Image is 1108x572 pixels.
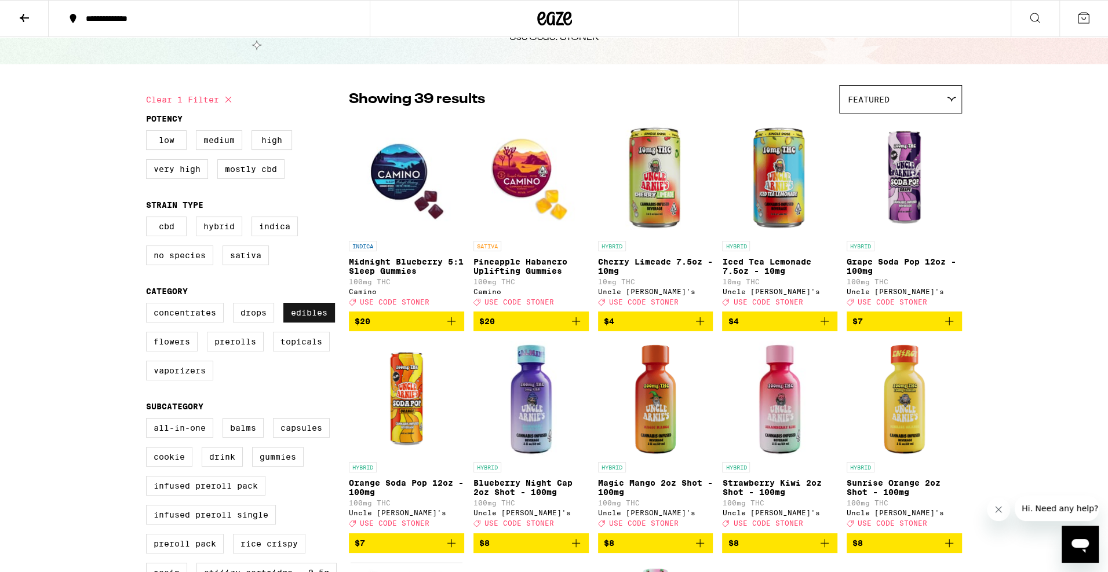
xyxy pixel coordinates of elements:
p: INDICA [349,241,377,251]
span: USE CODE STONER [733,298,803,306]
p: 100mg THC [349,499,464,507]
div: Uncle [PERSON_NAME]'s [598,288,713,295]
p: Blueberry Night Cap 2oz Shot - 100mg [473,478,589,497]
span: $20 [355,317,370,326]
label: Infused Preroll Single [146,505,276,525]
a: Open page for Iced Tea Lemonade 7.5oz - 10mg from Uncle Arnie's [722,119,837,311]
iframe: Message from company [1015,496,1099,521]
label: Medium [196,130,242,150]
p: 10mg THC [722,278,837,285]
img: Uncle Arnie's - Sunrise Orange 2oz Shot - 100mg [847,340,962,456]
p: 100mg THC [473,499,589,507]
p: HYBRID [847,241,874,251]
label: All-In-One [146,418,213,438]
span: USE CODE STONER [609,520,679,527]
p: 100mg THC [349,278,464,285]
p: 100mg THC [847,499,962,507]
label: Preroll Pack [146,534,224,553]
span: $7 [852,317,863,326]
label: Drops [233,303,274,322]
img: Uncle Arnie's - Grape Soda Pop 12oz - 100mg [847,119,962,235]
button: Add to bag [473,311,589,331]
label: No Species [146,245,213,265]
a: Open page for Midnight Blueberry 5:1 Sleep Gummies from Camino [349,119,464,311]
span: USE CODE STONER [360,298,429,306]
img: Uncle Arnie's - Blueberry Night Cap 2oz Shot - 100mg [473,340,589,456]
label: High [252,130,292,150]
button: Add to bag [473,533,589,553]
p: Midnight Blueberry 5:1 Sleep Gummies [349,257,464,276]
button: Add to bag [598,311,713,331]
p: SATIVA [473,241,501,251]
label: Cookie [146,447,192,467]
div: Uncle [PERSON_NAME]'s [847,288,962,295]
span: $20 [479,317,495,326]
p: Orange Soda Pop 12oz - 100mg [349,478,464,497]
span: USE CODE STONER [484,520,554,527]
span: $8 [479,538,490,548]
img: Camino - Midnight Blueberry 5:1 Sleep Gummies [349,119,464,235]
p: Sunrise Orange 2oz Shot - 100mg [847,478,962,497]
iframe: Button to launch messaging window [1062,526,1099,563]
img: Uncle Arnie's - Cherry Limeade 7.5oz - 10mg [598,119,713,235]
p: HYBRID [598,462,626,472]
p: Pineapple Habanero Uplifting Gummies [473,257,589,276]
button: Clear 1 filter [146,85,235,114]
div: Uncle [PERSON_NAME]'s [473,509,589,516]
p: HYBRID [722,241,750,251]
p: 100mg THC [847,278,962,285]
a: Open page for Magic Mango 2oz Shot - 100mg from Uncle Arnie's [598,340,713,533]
label: Infused Preroll Pack [146,476,265,496]
iframe: Close message [987,498,1010,521]
span: $4 [604,317,614,326]
label: Very High [146,159,208,179]
div: Use Code: STONER [509,31,599,44]
legend: Potency [146,114,183,123]
a: Open page for Blueberry Night Cap 2oz Shot - 100mg from Uncle Arnie's [473,340,589,533]
label: Indica [252,217,298,236]
div: Camino [473,288,589,295]
a: Open page for Strawberry Kiwi 2oz Shot - 100mg from Uncle Arnie's [722,340,837,533]
label: Concentrates [146,303,224,322]
legend: Strain Type [146,200,203,210]
p: HYBRID [473,462,501,472]
div: Uncle [PERSON_NAME]'s [722,509,837,516]
span: USE CODE STONER [360,520,429,527]
img: Uncle Arnie's - Orange Soda Pop 12oz - 100mg [349,340,464,456]
label: Prerolls [207,332,264,351]
label: CBD [146,217,187,236]
label: Low [146,130,187,150]
div: Uncle [PERSON_NAME]'s [722,288,837,295]
button: Add to bag [722,533,837,553]
p: Strawberry Kiwi 2oz Shot - 100mg [722,478,837,497]
span: Featured [848,95,890,104]
p: HYBRID [598,241,626,251]
img: Uncle Arnie's - Magic Mango 2oz Shot - 100mg [598,340,713,456]
p: 100mg THC [598,499,713,507]
span: USE CODE STONER [858,520,927,527]
p: Cherry Limeade 7.5oz - 10mg [598,257,713,276]
label: Flowers [146,332,198,351]
button: Add to bag [722,311,837,331]
span: $4 [728,317,738,326]
label: Vaporizers [146,361,213,380]
label: Drink [202,447,243,467]
span: $7 [355,538,365,548]
button: Add to bag [349,311,464,331]
label: Hybrid [196,217,242,236]
label: Rice Crispy [233,534,305,553]
img: Camino - Pineapple Habanero Uplifting Gummies [473,119,589,235]
span: $8 [852,538,863,548]
div: Uncle [PERSON_NAME]'s [847,509,962,516]
a: Open page for Sunrise Orange 2oz Shot - 100mg from Uncle Arnie's [847,340,962,533]
div: Camino [349,288,464,295]
p: 100mg THC [473,278,589,285]
span: USE CODE STONER [858,298,927,306]
img: Uncle Arnie's - Iced Tea Lemonade 7.5oz - 10mg [722,119,837,235]
p: 10mg THC [598,278,713,285]
p: Iced Tea Lemonade 7.5oz - 10mg [722,257,837,276]
a: Open page for Pineapple Habanero Uplifting Gummies from Camino [473,119,589,311]
a: Open page for Grape Soda Pop 12oz - 100mg from Uncle Arnie's [847,119,962,311]
div: Uncle [PERSON_NAME]'s [598,509,713,516]
span: USE CODE STONER [484,298,554,306]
